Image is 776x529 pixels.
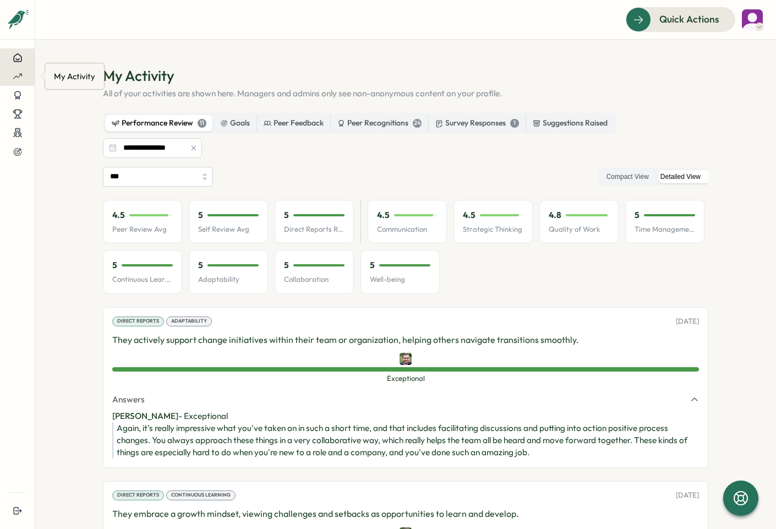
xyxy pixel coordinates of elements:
div: 1 [510,119,519,128]
button: Quick Actions [626,7,735,31]
div: Performance Review [112,117,206,129]
button: Answers [112,394,699,406]
p: They actively support change initiatives within their team or organization, helping others naviga... [112,333,699,347]
img: Tallulah Kay [742,9,763,30]
p: 5 [635,209,640,221]
span: Answers [112,394,145,406]
div: 24 [413,119,422,128]
p: They embrace a growth mindset, viewing challenges and setbacks as opportunities to learn and deve... [112,507,699,521]
label: Compact View [601,170,654,184]
div: Continuous Learning [166,490,236,500]
p: 4.5 [463,209,476,221]
img: Nick Burgan [400,353,412,365]
div: Suggestions Raised [533,117,608,129]
div: Peer Recognitions [337,117,422,129]
div: Adaptability [166,317,212,326]
div: Direct Reports [112,317,164,326]
p: Peer Review Avg [112,225,173,234]
label: Detailed View [655,170,706,184]
div: 11 [198,119,206,128]
div: Direct Reports [112,490,164,500]
p: 4.8 [549,209,561,221]
div: Survey Responses [435,117,519,129]
p: 5 [198,259,203,271]
p: Time Management [635,225,695,234]
p: Continuous Learning [112,275,173,285]
h1: My Activity [103,66,708,85]
p: 5 [198,209,203,221]
p: - Exceptional [112,410,699,422]
div: My Activity [52,68,97,85]
p: All of your activities are shown here. Managers and admins only see non-anonymous content on your... [103,88,708,100]
p: 5 [112,259,117,271]
p: 5 [284,209,289,221]
div: Peer Feedback [264,117,324,129]
p: Strategic Thinking [463,225,523,234]
span: [PERSON_NAME] [112,411,178,421]
p: Direct Reports Review Avg [284,225,345,234]
p: Collaboration [284,275,345,285]
p: [DATE] [676,317,699,326]
p: 5 [284,259,289,271]
p: 4.5 [112,209,125,221]
p: Adaptability [198,275,259,285]
p: Well-being [370,275,430,285]
span: Quick Actions [659,12,719,26]
p: 5 [370,259,375,271]
p: 4.5 [377,209,390,221]
p: Communication [377,225,438,234]
span: Exceptional [112,374,699,384]
div: Goals [220,117,250,129]
p: [DATE] [676,490,699,500]
p: Self Review Avg [198,225,259,234]
div: Again, it's really impressive what you've taken on in such a short time, and that includes facili... [117,422,699,459]
p: Quality of Work [549,225,609,234]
